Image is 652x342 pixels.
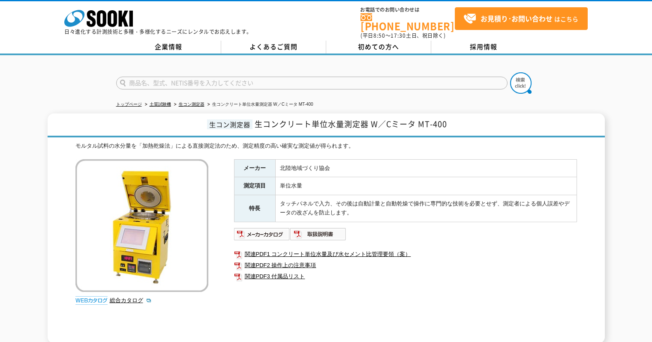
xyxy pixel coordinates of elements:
a: 採用情報 [431,41,536,54]
input: 商品名、型式、NETIS番号を入力してください [116,77,508,89]
a: 生コン測定器 [179,102,204,107]
img: 取扱説明書 [290,227,346,241]
strong: お見積り･お問い合わせ [481,13,553,24]
span: 8:50 [373,32,385,39]
p: 日々進化する計測技術と多種・多様化するニーズにレンタルでお応えします。 [64,29,252,34]
a: お見積り･お問い合わせはこちら [455,7,588,30]
img: メーカーカタログ [234,227,290,241]
span: 17:30 [391,32,406,39]
a: メーカーカタログ [234,233,290,239]
th: メーカー [234,159,275,177]
span: お電話でのお問い合わせは [361,7,455,12]
span: はこちら [463,12,578,25]
a: 総合カタログ [110,297,152,303]
td: 単位水量 [275,177,577,195]
span: 生コンクリート単位水量測定器 W／Cミータ MT-400 [255,118,447,130]
span: 生コン測定器 [207,119,252,129]
td: 北陸地域づくり協会 [275,159,577,177]
img: 生コンクリート単位水量測定器 W／Cミータ MT-400 [75,159,208,292]
th: 測定項目 [234,177,275,195]
a: 企業情報 [116,41,221,54]
a: 関連PDF1 コンクリート単位水量及び水セメント比管理要領（案） [234,249,577,260]
img: webカタログ [75,296,108,305]
span: (平日 ～ 土日、祝日除く) [361,32,445,39]
td: タッチパネルで入力、その後は自動計量と自動乾燥で操作に専門的な技術を必要とせず、測定者による個人誤差やデータの改ざんを防止します。 [275,195,577,222]
a: 関連PDF2 操作上の注意事項 [234,260,577,271]
a: 初めての方へ [326,41,431,54]
li: 生コンクリート単位水量測定器 W／Cミータ MT-400 [206,100,313,109]
th: 特長 [234,195,275,222]
a: 土質試験機 [150,102,171,107]
a: トップページ [116,102,142,107]
a: 取扱説明書 [290,233,346,239]
a: [PHONE_NUMBER] [361,13,455,31]
a: よくあるご質問 [221,41,326,54]
div: モルタル試料の水分量を「加熱乾燥法」による直接測定法のため、測定精度の高い確実な測定値が得られます。 [75,142,577,151]
img: btn_search.png [510,72,532,94]
a: 関連PDF3 付属品リスト [234,271,577,282]
span: 初めての方へ [358,42,399,51]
